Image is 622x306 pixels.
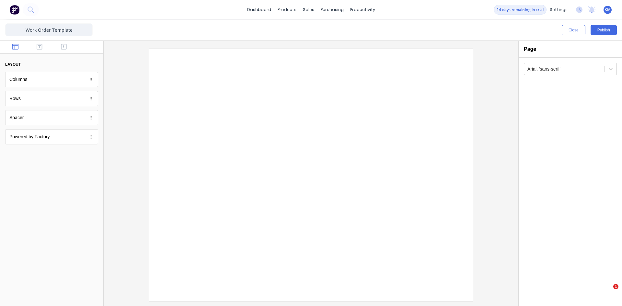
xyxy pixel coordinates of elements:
div: products [274,5,300,15]
button: Publish [591,25,617,35]
h2: Page [524,46,536,52]
div: Spacer [9,114,24,121]
div: productivity [347,5,378,15]
button: layout [5,59,98,70]
input: Enter template name here [5,23,93,36]
span: KM [605,7,611,13]
button: Close [562,25,585,35]
a: dashboard [244,5,274,15]
div: layout [5,62,21,67]
span: 1 [613,284,618,289]
div: Columns [9,76,27,83]
img: Factory [10,5,19,15]
div: sales [300,5,317,15]
div: purchasing [317,5,347,15]
div: Spacer [5,110,98,125]
div: Rows [9,95,21,102]
div: Rows [5,91,98,106]
div: Powered by Factory [5,129,98,144]
iframe: Intercom live chat [600,284,616,300]
div: settings [547,5,571,15]
div: Columns [5,72,98,87]
button: 14 days remaining in trial [494,5,547,15]
div: Powered by Factory [9,133,50,140]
